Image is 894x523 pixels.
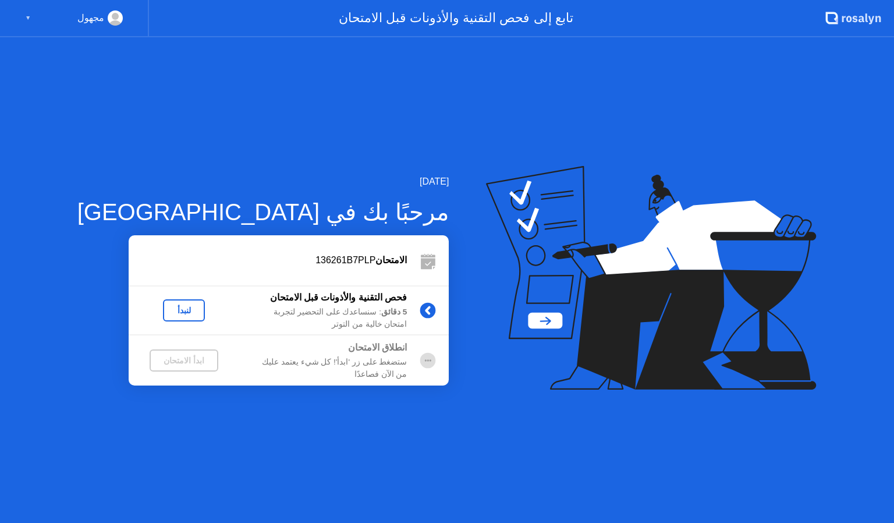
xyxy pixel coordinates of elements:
[25,10,31,26] div: ▼
[239,306,407,330] div: : سنساعدك على التحضير لتجربة امتحان خالية من التوتر
[270,292,407,302] b: فحص التقنية والأذونات قبل الامتحان
[154,356,214,365] div: ابدأ الامتحان
[381,308,407,316] b: 5 دقائق
[163,299,205,321] button: لنبدأ
[168,306,200,315] div: لنبدأ
[348,342,407,352] b: انطلاق الامتحان
[77,175,449,189] div: [DATE]
[129,253,407,267] div: 136261B7PLP
[239,356,407,380] div: ستضغط على زر 'ابدأ'! كل شيء يعتمد عليك من الآن فصاعدًا
[375,255,407,265] b: الامتحان
[150,349,218,372] button: ابدأ الامتحان
[77,10,104,26] div: مجهول
[77,195,449,229] div: مرحبًا بك في [GEOGRAPHIC_DATA]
